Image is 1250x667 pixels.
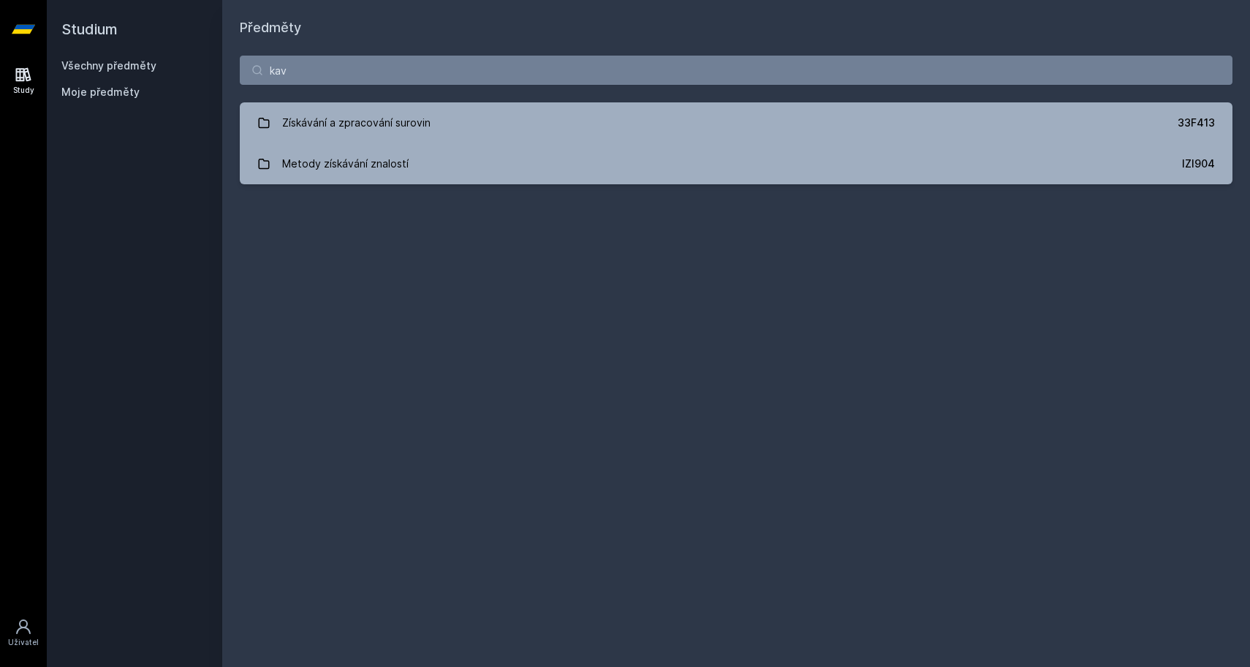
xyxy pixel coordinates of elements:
[240,56,1232,85] input: Název nebo ident předmětu…
[3,611,44,655] a: Uživatel
[1182,157,1215,171] div: IZI904
[282,108,431,137] div: Získávání a zpracování surovin
[13,85,34,96] div: Study
[61,85,140,99] span: Moje předměty
[240,143,1232,184] a: Metody získávání znalostí IZI904
[61,59,156,72] a: Všechny předměty
[3,59,44,103] a: Study
[240,102,1232,143] a: Získávání a zpracování surovin 33F413
[240,18,1232,38] h1: Předměty
[8,637,39,648] div: Uživatel
[1178,116,1215,130] div: 33F413
[282,149,409,178] div: Metody získávání znalostí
